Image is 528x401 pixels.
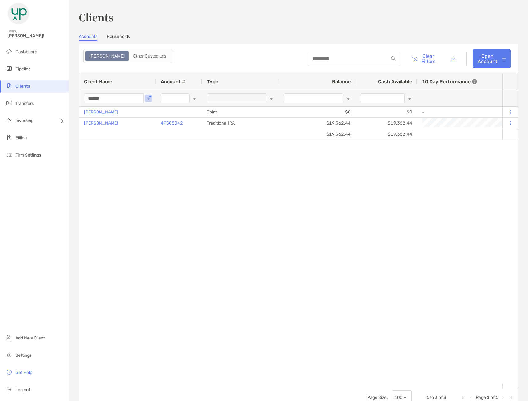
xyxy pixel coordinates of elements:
[129,52,170,60] div: Other Custodians
[15,387,30,392] span: Log out
[491,395,495,400] span: of
[15,118,33,123] span: Investing
[461,395,466,400] div: First Page
[84,79,112,85] span: Client Name
[146,96,151,101] button: Open Filter Menu
[202,118,279,129] div: Traditional IRA
[84,93,144,103] input: Client Name Filter Input
[207,79,218,85] span: Type
[346,96,351,101] button: Open Filter Menu
[407,96,412,101] button: Open Filter Menu
[501,395,506,400] div: Next Page
[426,395,429,400] span: 1
[356,129,417,140] div: $19,362.44
[473,49,511,68] a: Open Account
[6,386,13,393] img: logout icon
[476,395,486,400] span: Page
[495,395,498,400] span: 1
[269,96,274,101] button: Open Filter Menu
[279,129,356,140] div: $19,362.44
[361,93,405,103] input: Cash Available Filter Input
[161,119,183,127] a: 4PS05042
[378,79,412,85] span: Cash Available
[192,96,197,101] button: Open Filter Menu
[6,65,13,72] img: pipeline icon
[468,395,473,400] div: Previous Page
[15,353,32,358] span: Settings
[367,395,388,400] div: Page Size:
[6,151,13,158] img: firm-settings icon
[15,49,37,54] span: Dashboard
[15,101,34,106] span: Transfers
[15,335,45,341] span: Add New Client
[435,395,438,400] span: 3
[422,73,477,90] div: 10 Day Performance
[84,119,118,127] a: [PERSON_NAME]
[279,118,356,129] div: $19,362.44
[356,118,417,129] div: $19,362.44
[6,82,13,89] img: clients icon
[15,135,27,141] span: Billing
[161,79,185,85] span: Account #
[79,34,97,41] a: Accounts
[443,395,446,400] span: 3
[284,93,343,103] input: Balance Filter Input
[508,395,513,400] div: Last Page
[84,108,118,116] a: [PERSON_NAME]
[7,33,65,38] span: [PERSON_NAME]!
[15,153,41,158] span: Firm Settings
[6,351,13,359] img: settings icon
[6,117,13,124] img: investing icon
[394,395,403,400] div: 100
[7,2,30,25] img: Zoe Logo
[6,368,13,376] img: get-help icon
[15,66,31,72] span: Pipeline
[83,49,172,63] div: segmented control
[279,107,356,117] div: $0
[6,334,13,341] img: add_new_client icon
[356,107,417,117] div: $0
[487,395,490,400] span: 1
[6,99,13,107] img: transfers icon
[107,34,130,41] a: Households
[161,93,190,103] input: Account # Filter Input
[6,48,13,55] img: dashboard icon
[6,134,13,141] img: billing icon
[332,79,351,85] span: Balance
[79,10,518,24] h3: Clients
[391,56,396,61] img: input icon
[15,370,32,375] span: Get Help
[439,395,443,400] span: of
[15,84,30,89] span: Clients
[407,49,440,68] button: Clear Filters
[430,395,434,400] span: to
[202,107,279,117] div: Joint
[86,52,128,60] div: Zoe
